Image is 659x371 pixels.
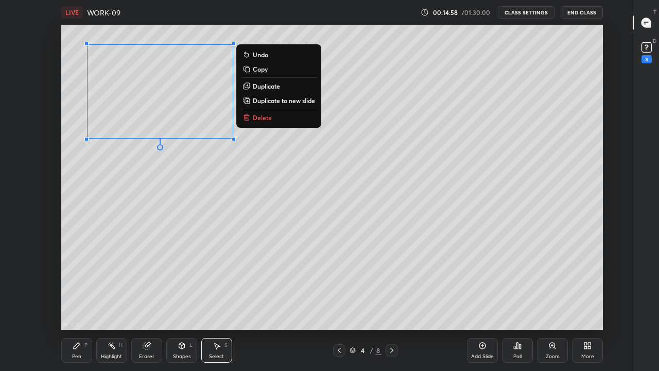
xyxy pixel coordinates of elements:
[358,347,368,353] div: 4
[119,343,123,348] div: H
[189,343,193,348] div: L
[498,6,554,19] button: CLASS SETTINGS
[173,354,190,359] div: Shapes
[240,63,317,75] button: Copy
[653,37,656,45] p: D
[641,55,652,63] div: 3
[240,94,317,107] button: Duplicate to new slide
[253,50,268,59] p: Undo
[101,354,122,359] div: Highlight
[253,113,272,122] p: Delete
[240,111,317,124] button: Delete
[253,82,280,90] p: Duplicate
[72,354,81,359] div: Pen
[513,354,522,359] div: Poll
[240,48,317,61] button: Undo
[370,347,373,353] div: /
[84,343,88,348] div: P
[61,6,83,19] div: LIVE
[224,343,228,348] div: S
[253,65,268,73] p: Copy
[471,354,494,359] div: Add Slide
[209,354,224,359] div: Select
[561,6,603,19] button: End Class
[240,80,317,92] button: Duplicate
[253,96,315,105] p: Duplicate to new slide
[546,354,560,359] div: Zoom
[375,346,381,355] div: 8
[653,8,656,16] p: T
[581,354,594,359] div: More
[139,354,154,359] div: Eraser
[87,8,120,18] h4: WORK-09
